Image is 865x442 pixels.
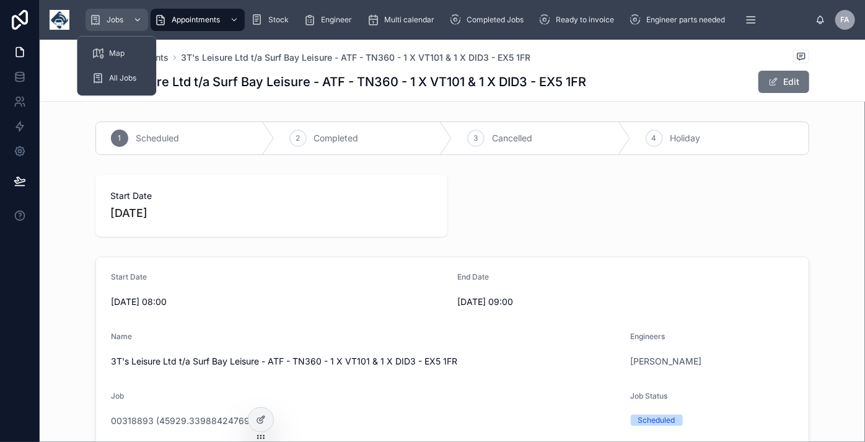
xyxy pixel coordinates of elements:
[109,73,136,83] span: All Jobs
[111,391,124,400] span: Job
[296,133,300,143] span: 2
[111,415,253,427] a: 00318893 (45929.33988424769)
[670,132,701,144] span: Holiday
[758,71,809,93] button: Edit
[363,9,443,31] a: Multi calendar
[118,133,121,143] span: 1
[95,73,586,91] h1: 3T's Leisure Ltd t/a Surf Bay Leisure - ATF - TN360 - 1 X VT101 & 1 X DID3 - EX5 1FR
[109,48,125,58] span: Map
[181,51,530,64] a: 3T's Leisure Ltd t/a Surf Bay Leisure - ATF - TN360 - 1 X VT101 & 1 X DID3 - EX5 1FR
[172,15,220,25] span: Appointments
[79,6,815,33] div: scrollable content
[151,9,245,31] a: Appointments
[110,190,432,202] span: Start Date
[474,133,478,143] span: 3
[86,9,148,31] a: Jobs
[111,296,447,308] span: [DATE] 08:00
[136,132,179,144] span: Scheduled
[384,15,434,25] span: Multi calendar
[111,355,621,368] span: 3T's Leisure Ltd t/a Surf Bay Leisure - ATF - TN360 - 1 X VT101 & 1 X DID3 - EX5 1FR
[84,67,149,89] a: All Jobs
[247,9,297,31] a: Stock
[110,205,147,222] p: [DATE]
[492,132,532,144] span: Cancelled
[457,272,489,281] span: End Date
[111,332,132,341] span: Name
[84,42,149,64] a: Map
[111,272,147,281] span: Start Date
[457,296,794,308] span: [DATE] 09:00
[300,9,361,31] a: Engineer
[268,15,289,25] span: Stock
[535,9,623,31] a: Ready to invoice
[631,355,702,368] a: [PERSON_NAME]
[556,15,614,25] span: Ready to invoice
[314,132,359,144] span: Completed
[467,15,524,25] span: Completed Jobs
[50,10,69,30] img: App logo
[107,15,123,25] span: Jobs
[638,415,675,426] div: Scheduled
[631,391,668,400] span: Job Status
[646,15,725,25] span: Engineer parts needed
[446,9,532,31] a: Completed Jobs
[841,15,850,25] span: FA
[631,332,665,341] span: Engineers
[652,133,657,143] span: 4
[321,15,352,25] span: Engineer
[625,9,734,31] a: Engineer parts needed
